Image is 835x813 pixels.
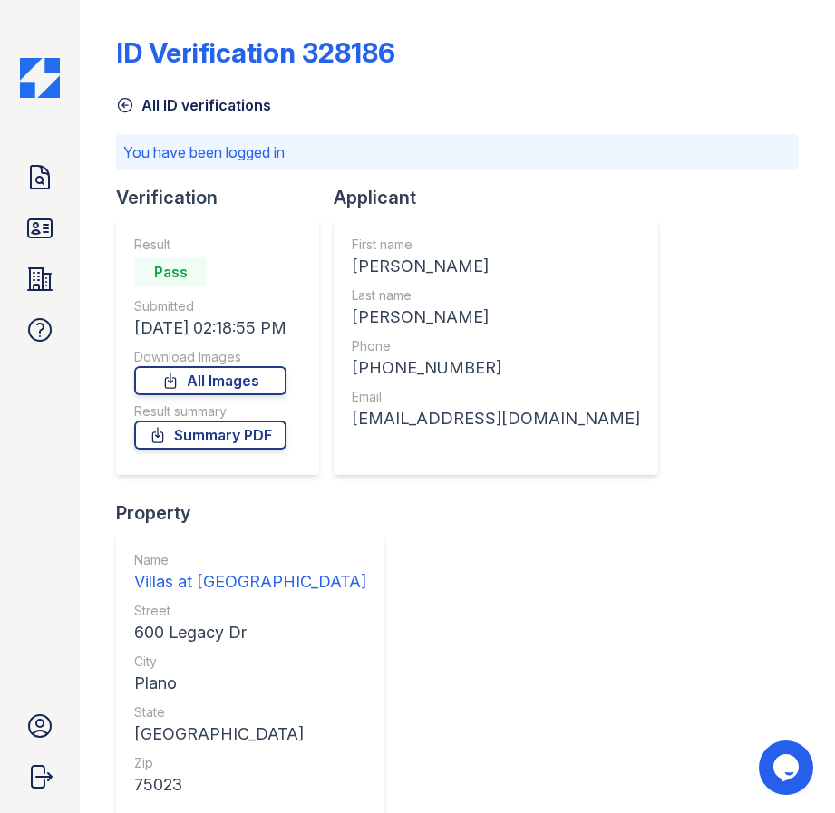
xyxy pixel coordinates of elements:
div: 75023 [134,772,366,798]
div: Verification [116,185,334,210]
div: Last name [352,286,640,305]
div: City [134,653,366,671]
div: [PERSON_NAME] [352,305,640,330]
div: Zip [134,754,366,772]
div: Result summary [134,402,286,421]
div: Villas at [GEOGRAPHIC_DATA] [134,569,366,595]
div: [GEOGRAPHIC_DATA] [134,721,366,747]
div: Submitted [134,297,286,315]
a: Name Villas at [GEOGRAPHIC_DATA] [134,551,366,595]
p: You have been logged in [123,141,791,163]
div: Pass [134,257,207,286]
div: [DATE] 02:18:55 PM [134,315,286,341]
div: [EMAIL_ADDRESS][DOMAIN_NAME] [352,406,640,431]
div: Property [116,500,399,526]
div: Plano [134,671,366,696]
img: CE_Icon_Blue-c292c112584629df590d857e76928e9f676e5b41ef8f769ba2f05ee15b207248.png [20,58,60,98]
div: Download Images [134,348,286,366]
div: Email [352,388,640,406]
div: Name [134,551,366,569]
iframe: chat widget [759,740,817,795]
div: [PERSON_NAME] [352,254,640,279]
a: All Images [134,366,286,395]
div: ID Verification 328186 [116,36,395,69]
div: [PHONE_NUMBER] [352,355,640,381]
div: Street [134,602,366,620]
div: Result [134,236,286,254]
div: First name [352,236,640,254]
div: 600 Legacy Dr [134,620,366,645]
div: Phone [352,337,640,355]
div: Applicant [334,185,673,210]
div: State [134,703,366,721]
a: All ID verifications [116,94,271,116]
a: Summary PDF [134,421,286,450]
